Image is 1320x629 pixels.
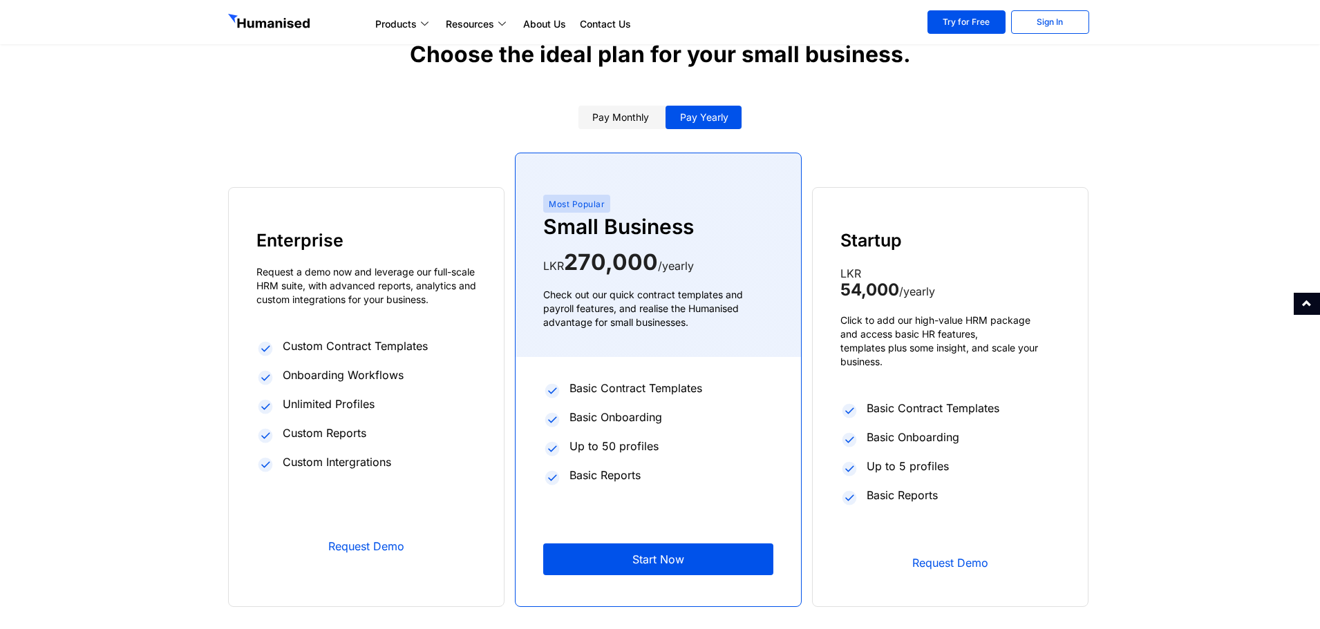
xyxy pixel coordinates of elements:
span: Start Now [564,554,753,565]
a: About Us [516,16,573,32]
a: Pay yearly [666,106,742,129]
span: Basic Reports [566,467,641,483]
strong: 270,000 [564,249,658,275]
strong: 54,000 [840,280,899,300]
span: Custom Contract Templates [279,338,428,354]
p: Click to add our high-value HRM package and access basic HR features, templates plus some insight... [840,313,1060,369]
a: Products [368,16,439,32]
h5: Startup [840,229,1060,251]
span: Request Demo [277,541,455,552]
h2: Choose the ideal plan for your small business. [228,38,1092,71]
a: Start Now [543,543,773,575]
a: Request Demo [256,530,476,562]
a: Resources [439,16,516,32]
p: Check out our quick contract templates and payroll features, and realise the Humanised advantage ... [543,288,773,329]
span: Unlimited Profiles [279,396,375,412]
span: Most Popular [549,199,605,209]
p: LKR /yearly [840,265,1060,300]
span: Request Demo [861,557,1039,568]
a: Try for Free [927,10,1006,34]
span: Basic Onboarding [863,429,959,445]
p: LKR /yearly [543,254,773,274]
span: Basic Onboarding [566,409,662,425]
span: Basic Contract Templates [863,400,999,416]
span: Custom Reports [279,425,366,441]
a: Contact Us [573,16,638,32]
h5: Enterprise [256,229,476,251]
span: Basic Contract Templates [566,380,702,396]
span: Up to 5 profiles [863,458,949,474]
span: Up to 50 profiles [566,438,659,454]
span: Basic Reports [863,487,938,503]
p: Request a demo now and leverage our full-scale HRM suite, with advanced reports, analytics and cu... [256,265,476,307]
span: Onboarding Workflows [279,367,404,383]
a: Sign In [1011,10,1089,34]
span: Custom Intergrations [279,454,391,470]
a: Request Demo [840,547,1060,579]
h5: Small Business [543,213,773,240]
img: GetHumanised Logo [228,14,312,32]
a: Pay monthly [578,106,663,129]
